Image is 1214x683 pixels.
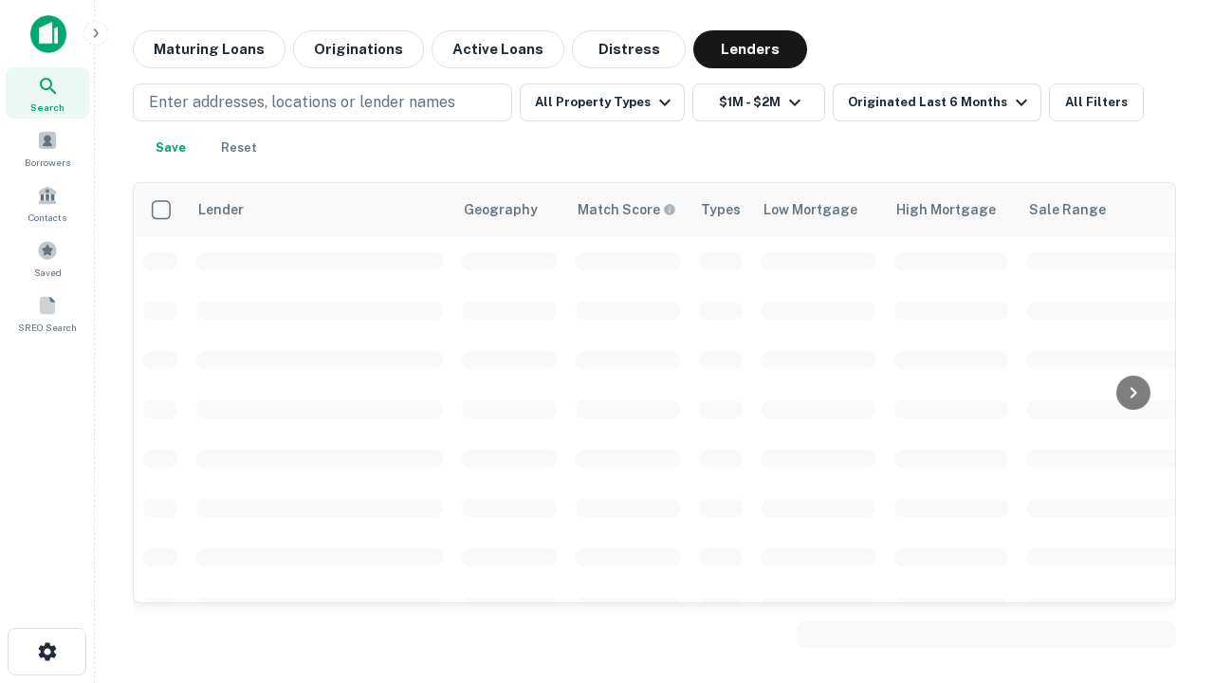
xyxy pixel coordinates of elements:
button: All Filters [1049,83,1144,121]
a: Search [6,67,89,119]
p: Enter addresses, locations or lender names [149,91,455,114]
button: Distress [572,30,686,68]
div: Geography [464,198,538,221]
div: Lender [198,198,244,221]
button: All Property Types [520,83,685,121]
th: High Mortgage [885,183,1018,236]
th: Sale Range [1018,183,1188,236]
a: Borrowers [6,122,89,174]
div: Capitalize uses an advanced AI algorithm to match your search with the best lender. The match sco... [578,199,676,220]
button: $1M - $2M [692,83,825,121]
span: Contacts [28,210,66,225]
button: Lenders [693,30,807,68]
th: Low Mortgage [752,183,885,236]
th: Lender [187,183,452,236]
h6: Match Score [578,199,672,220]
button: Originated Last 6 Months [833,83,1041,121]
span: Saved [34,265,62,280]
th: Capitalize uses an advanced AI algorithm to match your search with the best lender. The match sco... [566,183,690,236]
button: Maturing Loans [133,30,285,68]
span: SREO Search [18,320,77,335]
iframe: Chat Widget [1119,471,1214,562]
span: Borrowers [25,155,70,170]
div: High Mortgage [896,198,996,221]
button: Save your search to get updates of matches that match your search criteria. [140,129,201,167]
button: Originations [293,30,424,68]
a: SREO Search [6,287,89,339]
button: Reset [209,129,269,167]
div: Low Mortgage [763,198,857,221]
button: Active Loans [432,30,564,68]
a: Saved [6,232,89,284]
a: Contacts [6,177,89,229]
th: Geography [452,183,566,236]
div: Originated Last 6 Months [848,91,1033,114]
button: Enter addresses, locations or lender names [133,83,512,121]
span: Search [30,100,64,115]
div: Sale Range [1029,198,1106,221]
img: capitalize-icon.png [30,15,66,53]
div: Types [701,198,741,221]
th: Types [690,183,752,236]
